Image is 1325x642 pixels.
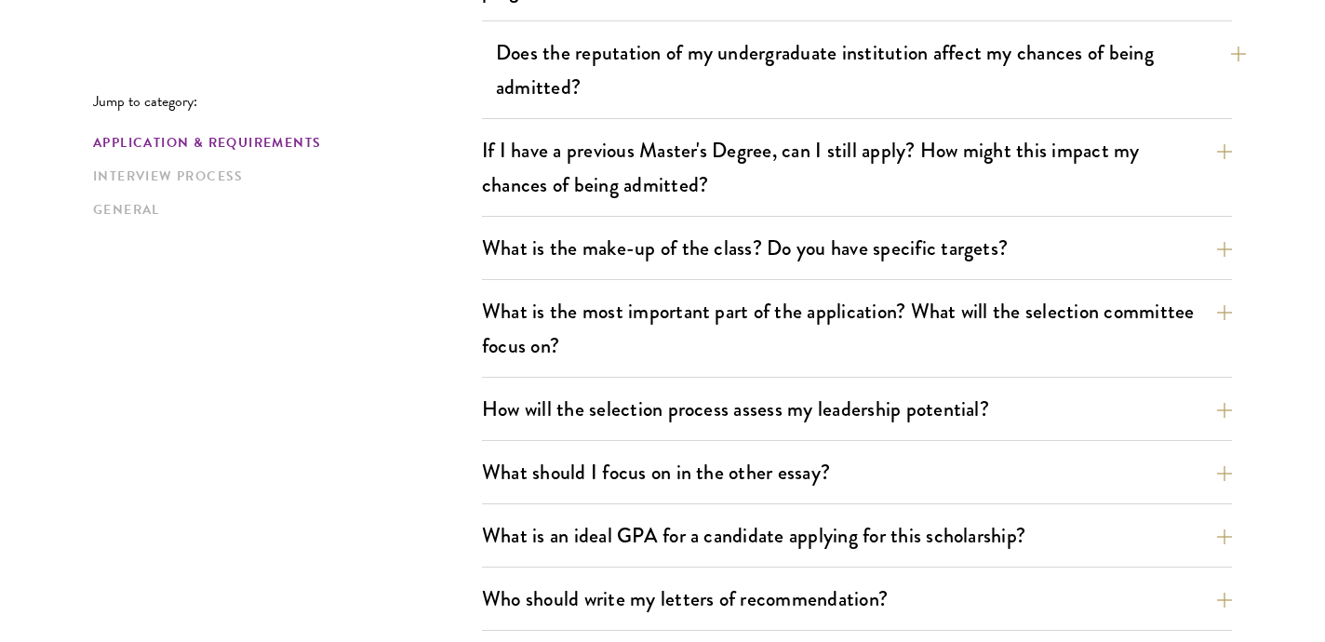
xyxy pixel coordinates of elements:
[93,93,482,110] p: Jump to category:
[482,578,1232,620] button: Who should write my letters of recommendation?
[482,227,1232,269] button: What is the make-up of the class? Do you have specific targets?
[482,451,1232,493] button: What should I focus on in the other essay?
[93,167,471,186] a: Interview Process
[496,32,1246,108] button: Does the reputation of my undergraduate institution affect my chances of being admitted?
[93,133,471,153] a: Application & Requirements
[482,388,1232,430] button: How will the selection process assess my leadership potential?
[482,290,1232,367] button: What is the most important part of the application? What will the selection committee focus on?
[93,200,471,220] a: General
[482,515,1232,556] button: What is an ideal GPA for a candidate applying for this scholarship?
[482,129,1232,206] button: If I have a previous Master's Degree, can I still apply? How might this impact my chances of bein...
